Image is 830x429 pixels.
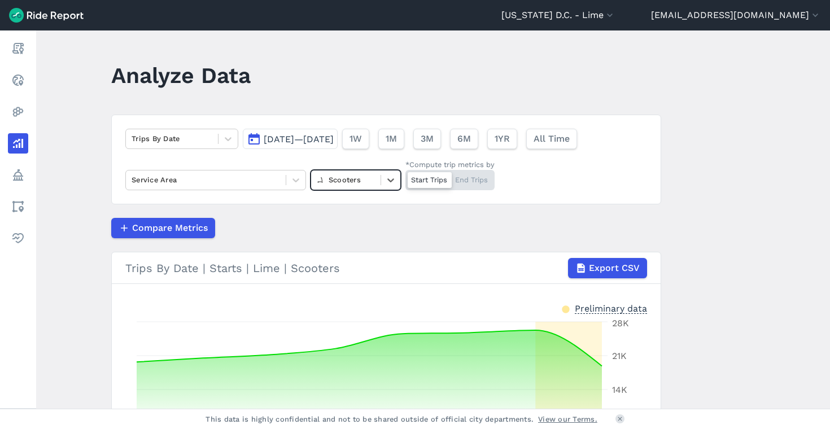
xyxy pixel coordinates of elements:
[575,302,647,314] div: Preliminary data
[405,159,495,170] div: *Compute trip metrics by
[243,129,338,149] button: [DATE]—[DATE]
[495,132,510,146] span: 1YR
[125,258,647,278] div: Trips By Date | Starts | Lime | Scooters
[132,221,208,235] span: Compare Metrics
[487,129,517,149] button: 1YR
[526,129,577,149] button: All Time
[413,129,441,149] button: 3M
[501,8,615,22] button: [US_STATE] D.C. - Lime
[612,351,627,361] tspan: 21K
[8,196,28,217] a: Areas
[8,70,28,90] a: Realtime
[534,132,570,146] span: All Time
[450,129,478,149] button: 6M
[421,132,434,146] span: 3M
[8,133,28,154] a: Analyze
[589,261,640,275] span: Export CSV
[111,60,251,91] h1: Analyze Data
[111,218,215,238] button: Compare Metrics
[350,132,362,146] span: 1W
[386,132,397,146] span: 1M
[8,165,28,185] a: Policy
[612,318,629,329] tspan: 28K
[342,129,369,149] button: 1W
[8,228,28,248] a: Health
[8,102,28,122] a: Heatmaps
[612,384,627,395] tspan: 14K
[651,8,821,22] button: [EMAIL_ADDRESS][DOMAIN_NAME]
[8,38,28,59] a: Report
[457,132,471,146] span: 6M
[568,258,647,278] button: Export CSV
[538,414,597,424] a: View our Terms.
[264,134,334,145] span: [DATE]—[DATE]
[378,129,404,149] button: 1M
[9,8,84,23] img: Ride Report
